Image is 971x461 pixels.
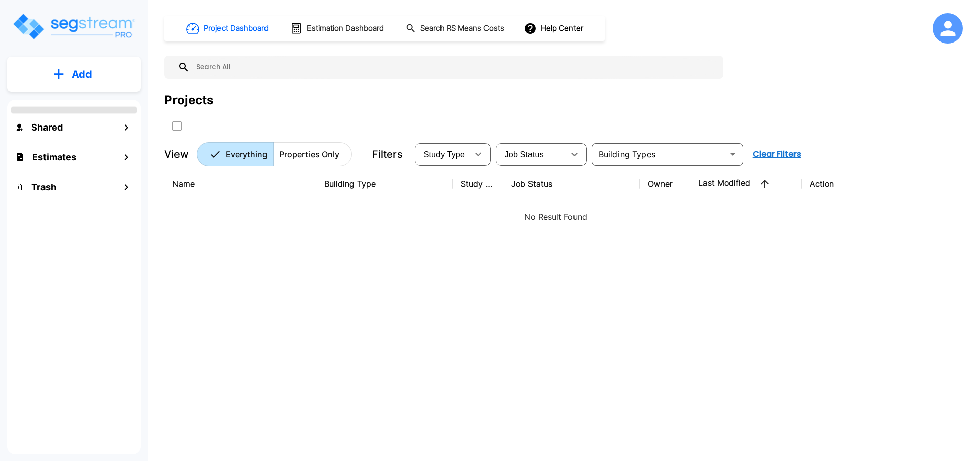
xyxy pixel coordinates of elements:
button: SelectAll [167,116,187,136]
h1: Trash [31,180,56,194]
h1: Project Dashboard [204,23,269,34]
p: View [164,147,189,162]
th: Job Status [503,165,640,202]
input: Search All [190,56,718,79]
button: Estimation Dashboard [286,18,389,39]
th: Study Type [453,165,503,202]
p: Everything [226,148,268,160]
h1: Estimates [32,150,76,164]
div: Select [417,140,468,169]
input: Building Types [595,147,724,161]
div: Projects [164,91,213,109]
p: No Result Found [172,211,939,223]
p: Filters [372,147,403,162]
button: Clear Filters [748,144,805,164]
button: Properties Only [273,142,352,166]
h1: Search RS Means Costs [420,23,504,34]
th: Owner [640,165,690,202]
button: Open [726,147,740,161]
th: Name [164,165,316,202]
th: Building Type [316,165,453,202]
span: Job Status [505,150,544,159]
div: Platform [197,142,352,166]
p: Add [72,67,92,82]
img: Logo [12,12,136,41]
span: Study Type [424,150,465,159]
button: Search RS Means Costs [402,19,510,38]
button: Project Dashboard [182,17,274,39]
button: Add [7,60,141,89]
button: Everything [197,142,274,166]
th: Last Modified [690,165,802,202]
p: Properties Only [279,148,339,160]
th: Action [802,165,867,202]
h1: Shared [31,120,63,134]
div: Select [498,140,564,169]
h1: Estimation Dashboard [307,23,384,34]
button: Help Center [522,19,587,38]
